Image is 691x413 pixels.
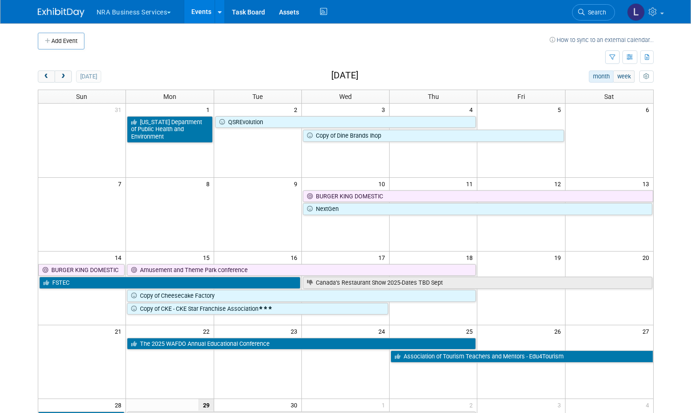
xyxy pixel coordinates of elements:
[604,93,614,100] span: Sat
[557,104,565,115] span: 5
[517,93,525,100] span: Fri
[645,399,653,411] span: 4
[639,70,653,83] button: myCustomButton
[252,93,263,100] span: Tue
[127,264,476,276] a: Amusement and Theme Park conference
[290,325,301,337] span: 23
[127,290,476,302] a: Copy of Cheesecake Factory
[55,70,72,83] button: next
[114,104,126,115] span: 31
[127,338,476,350] a: The 2025 WAFDO Annual Educational Conference
[468,104,477,115] span: 4
[642,178,653,189] span: 13
[76,93,87,100] span: Sun
[114,325,126,337] span: 21
[642,325,653,337] span: 27
[553,178,565,189] span: 12
[465,252,477,263] span: 18
[290,399,301,411] span: 30
[293,178,301,189] span: 9
[377,252,389,263] span: 17
[202,252,214,263] span: 15
[39,277,300,289] a: FSTEC
[114,252,126,263] span: 14
[381,399,389,411] span: 1
[127,116,212,143] a: [US_STATE] Department of Public Health and Environment
[205,178,214,189] span: 8
[465,178,477,189] span: 11
[215,116,476,128] a: QSREvolution
[127,303,388,315] a: Copy of CKE - CKE Star Franchise Association
[303,277,652,289] a: Canada’s Restaurant Show 2025-Dates TBD Sept
[205,104,214,115] span: 1
[76,70,101,83] button: [DATE]
[114,399,126,411] span: 28
[553,252,565,263] span: 19
[428,93,439,100] span: Thu
[117,178,126,189] span: 7
[293,104,301,115] span: 2
[572,4,615,21] a: Search
[465,325,477,337] span: 25
[589,70,614,83] button: month
[198,399,214,411] span: 29
[303,130,564,142] a: Copy of Dine Brands Ihop
[202,325,214,337] span: 22
[468,399,477,411] span: 2
[643,74,649,80] i: Personalize Calendar
[163,93,176,100] span: Mon
[557,399,565,411] span: 3
[38,8,84,17] img: ExhibitDay
[290,252,301,263] span: 16
[627,3,645,21] img: Liz Wannemacher
[553,325,565,337] span: 26
[645,104,653,115] span: 6
[38,33,84,49] button: Add Event
[331,70,358,81] h2: [DATE]
[303,190,653,203] a: BURGER KING DOMESTIC
[339,93,352,100] span: Wed
[642,252,653,263] span: 20
[391,350,653,363] a: Association of Tourism Teachers and Mentors - Edu4Tourism
[38,264,125,276] a: BURGER KING DOMESTIC
[585,9,606,16] span: Search
[377,178,389,189] span: 10
[550,36,654,43] a: How to sync to an external calendar...
[303,203,652,215] a: NextGen
[377,325,389,337] span: 24
[38,70,55,83] button: prev
[381,104,389,115] span: 3
[613,70,635,83] button: week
